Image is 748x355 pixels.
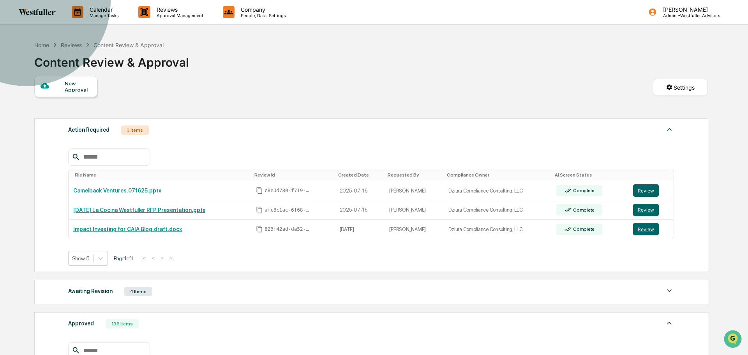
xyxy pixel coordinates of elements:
div: 🗄️ [56,160,63,166]
span: Preclearance [16,159,50,167]
a: Powered byPylon [55,193,94,199]
p: [PERSON_NAME] [657,6,720,13]
div: New Approval [65,80,91,93]
img: 8933085812038_c878075ebb4cc5468115_72.jpg [16,60,30,74]
a: 🗄️Attestations [53,156,100,170]
button: < [149,255,157,261]
button: |< [139,255,148,261]
div: Start new chat [35,60,128,67]
td: 2025-07-15 [335,181,385,201]
div: Toggle SortBy [338,172,382,178]
img: Rachel Stanley [8,99,20,111]
button: >| [167,255,176,261]
span: [DATE] [69,127,85,133]
span: afc8c1ac-6f68-4627-999b-d97b3a6d8081 [265,207,311,213]
span: 823f42ad-da52-427a-bdfe-d3b490ef0764 [265,226,311,232]
a: 🖐️Preclearance [5,156,53,170]
span: [DATE] [69,106,85,112]
button: Review [633,184,659,197]
img: 1746055101610-c473b297-6a78-478c-a979-82029cc54cd1 [8,60,22,74]
td: [PERSON_NAME] [385,220,444,239]
iframe: Open customer support [723,329,744,350]
img: Rachel Stanley [8,120,20,132]
td: [DATE] [335,220,385,239]
button: See all [121,85,142,94]
td: 2025-07-15 [335,200,385,220]
span: [PERSON_NAME] [24,106,63,112]
div: 4 Items [124,287,152,296]
p: Admin • Westfuller Advisors [657,13,720,18]
div: Toggle SortBy [254,172,332,178]
p: Reviews [150,6,207,13]
div: Past conversations [8,87,52,93]
div: Home [34,42,49,48]
span: Copy Id [256,187,263,194]
div: Awaiting Revision [68,286,113,296]
div: Action Required [68,125,109,135]
p: Manage Tasks [83,13,123,18]
div: We're available if you need us! [35,67,107,74]
span: c8e3d780-f719-41d7-84c3-a659409448a4 [265,187,311,194]
button: Review [633,223,659,235]
span: Pylon [78,193,94,199]
div: Toggle SortBy [75,172,248,178]
span: Copy Id [256,226,263,233]
a: Camelback Ventures.071625.pptx [73,187,161,194]
img: caret [665,318,674,328]
td: Dziura Compliance Consulting, LLC [444,200,552,220]
span: • [65,106,67,112]
img: caret [665,125,674,134]
p: How can we help? [8,16,142,29]
div: Complete [572,226,595,232]
p: People, Data, Settings [235,13,290,18]
span: Data Lookup [16,174,49,182]
div: Toggle SortBy [635,172,670,178]
div: 3 Items [121,125,149,135]
div: Toggle SortBy [388,172,441,178]
div: Toggle SortBy [447,172,549,178]
button: > [158,255,166,261]
td: Dziura Compliance Consulting, LLC [444,220,552,239]
img: caret [665,286,674,295]
button: Settings [653,79,707,96]
div: 196 Items [106,319,139,329]
div: 🔎 [8,175,14,181]
div: Toggle SortBy [555,172,625,178]
p: Calendar [83,6,123,13]
div: Complete [572,188,595,193]
span: [PERSON_NAME] [24,127,63,133]
img: logo [19,9,56,15]
button: Review [633,204,659,216]
td: Dziura Compliance Consulting, LLC [444,181,552,201]
div: Reviews [61,42,82,48]
span: Copy Id [256,207,263,214]
button: Start new chat [132,62,142,71]
div: Content Review & Approval [34,49,189,69]
p: Company [235,6,290,13]
span: • [65,127,67,133]
td: [PERSON_NAME] [385,200,444,220]
div: Approved [68,318,94,329]
div: 🖐️ [8,160,14,166]
div: Content Review & Approval [93,42,164,48]
p: Approval Management [150,13,207,18]
span: Attestations [64,159,97,167]
span: Page 1 of 1 [114,255,133,261]
a: Impact Investing for CAIA Blog.draft.docx [73,226,182,232]
a: 🔎Data Lookup [5,171,52,185]
td: [PERSON_NAME] [385,181,444,201]
a: [DATE] La Cocina Westfuller RFP Presentation.pptx [73,207,205,213]
div: Complete [572,207,595,213]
